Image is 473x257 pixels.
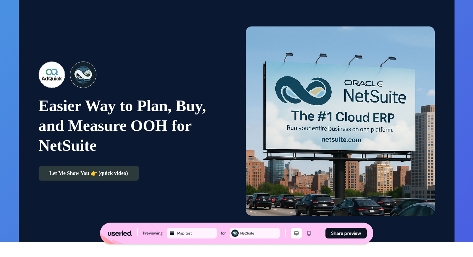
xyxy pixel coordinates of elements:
div: NetSuite [240,230,279,236]
div: Previewing [143,230,163,236]
button: Mobile mode [303,228,315,238]
p: Easier Way to Plan, Buy, and Measure OOH for NetSuite [39,96,227,155]
div: Map test [177,230,216,236]
button: Share preview [325,228,367,238]
div: for [221,230,226,236]
button: Desktop mode [291,228,302,238]
a: Let Me Show You 👉 (quick video) [39,166,139,181]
